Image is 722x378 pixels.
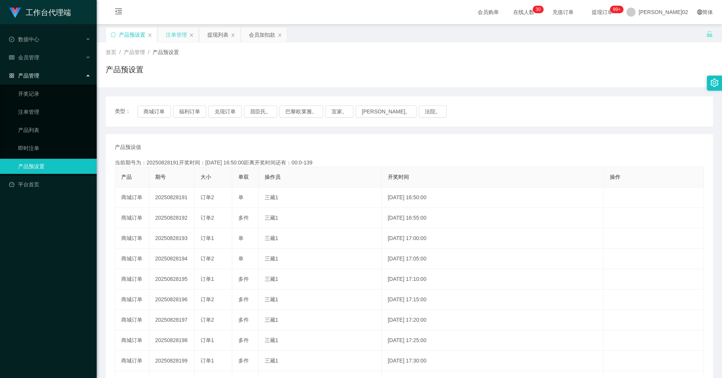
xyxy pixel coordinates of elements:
sup: 30 [533,6,544,13]
span: 单 [238,235,244,241]
td: [DATE] 17:05:00 [382,249,604,269]
td: 三藏1 [259,351,382,371]
span: 产品管理 [124,49,145,55]
span: 操作 [610,174,620,180]
span: 订单2 [201,256,214,262]
i: 图标： 设置 [710,79,719,87]
td: [DATE] 17:30:00 [382,351,604,371]
span: 类型： [115,105,137,118]
button: 巴黎欧莱雅。 [279,105,323,118]
span: 多件 [238,296,249,302]
td: 商城订单 [115,269,149,290]
div: 注单管理 [166,28,187,42]
font: 数据中心 [18,36,39,42]
td: 20250828192 [149,208,194,228]
span: 操作员 [265,174,281,180]
a: 产品预设置 [18,159,91,174]
span: 大小 [201,174,211,180]
sup: 998 [610,6,623,13]
td: 20250828196 [149,290,194,310]
span: 订单2 [201,215,214,221]
td: 商城订单 [115,351,149,371]
td: 三藏1 [259,330,382,351]
i: 图标： check-circle-o [9,37,14,42]
i: 图标： 关闭 [189,33,194,37]
img: logo.9652507e.png [9,8,21,18]
a: 注单管理 [18,104,91,119]
span: 首页 [106,49,116,55]
h1: 工作台代理端 [26,0,71,25]
font: 在线人数 [513,9,534,15]
i: 图标： 关闭 [148,33,152,37]
td: [DATE] 16:55:00 [382,208,604,228]
a: 开奖记录 [18,86,91,101]
a: 工作台代理端 [9,9,71,15]
h1: 产品预设置 [106,64,143,75]
td: 三藏1 [259,187,382,208]
td: 商城订单 [115,208,149,228]
span: 订单2 [201,194,214,200]
button: 兑现订单 [208,105,242,118]
td: 20250828193 [149,228,194,249]
span: 多件 [238,215,249,221]
td: 三藏1 [259,290,382,310]
button: 屈臣氏。 [244,105,277,118]
td: 商城订单 [115,249,149,269]
a: 即时注单 [18,141,91,156]
span: 多件 [238,317,249,323]
button: 商城订单 [137,105,171,118]
div: 会员加扣款 [249,28,275,42]
div: 提现列表 [207,28,228,42]
td: 20250828197 [149,310,194,330]
div: 产品预设置 [119,28,145,42]
button: 福利订单 [173,105,206,118]
td: 商城订单 [115,228,149,249]
span: 期号 [155,174,166,180]
td: [DATE] 16:50:00 [382,187,604,208]
i: 图标： global [697,9,702,15]
i: 图标： AppStore-O [9,73,14,78]
a: 图标： 仪表板平台首页 [9,177,91,192]
td: 三藏1 [259,228,382,249]
span: 订单1 [201,276,214,282]
td: [DATE] 17:15:00 [382,290,604,310]
button: 法院。 [419,105,447,118]
td: [DATE] 17:25:00 [382,330,604,351]
span: 产品 [121,174,132,180]
i: 图标： 关闭 [231,33,235,37]
td: 20250828198 [149,330,194,351]
div: 当前期号为：20250828191开奖时间：[DATE] 16:50:00距离开奖时间还有：00:0-139 [115,159,704,167]
td: 商城订单 [115,310,149,330]
td: 20250828199 [149,351,194,371]
font: 会员管理 [18,54,39,60]
span: 订单2 [201,317,214,323]
span: / [148,49,150,55]
td: 20250828194 [149,249,194,269]
td: [DATE] 17:00:00 [382,228,604,249]
button: [PERSON_NAME]。 [356,105,417,118]
p: 0 [538,6,541,13]
span: 多件 [238,276,249,282]
span: 订单1 [201,235,214,241]
span: / [119,49,121,55]
p: 3 [536,6,538,13]
a: 产品列表 [18,122,91,138]
span: 单双 [238,174,249,180]
i: 图标： 关闭 [278,33,282,37]
i: 图标： table [9,55,14,60]
td: 商城订单 [115,187,149,208]
td: 20250828191 [149,187,194,208]
font: 产品管理 [18,73,39,79]
span: 订单1 [201,337,214,343]
td: 三藏1 [259,208,382,228]
i: 图标： 同步 [111,32,116,37]
td: 三藏1 [259,249,382,269]
span: 订单2 [201,296,214,302]
span: 多件 [238,358,249,364]
i: 图标： 解锁 [706,31,713,37]
td: 三藏1 [259,269,382,290]
i: 图标： menu-fold [106,0,131,25]
td: 商城订单 [115,290,149,310]
span: 多件 [238,337,249,343]
td: 商城订单 [115,330,149,351]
